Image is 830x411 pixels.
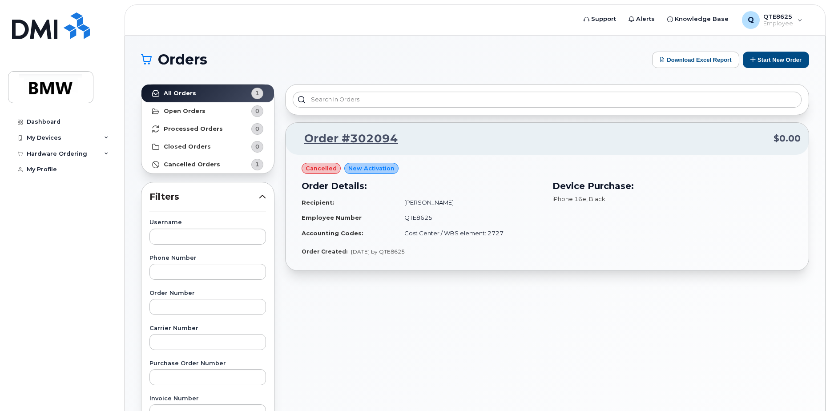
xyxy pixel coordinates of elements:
[586,195,605,202] span: , Black
[396,226,542,241] td: Cost Center / WBS element: 2727
[149,396,266,402] label: Invoice Number
[255,142,259,151] span: 0
[149,255,266,261] label: Phone Number
[141,156,274,173] a: Cancelled Orders1
[141,138,274,156] a: Closed Orders0
[255,160,259,169] span: 1
[141,102,274,120] a: Open Orders0
[396,210,542,226] td: QTE8625
[149,326,266,331] label: Carrier Number
[158,53,207,66] span: Orders
[351,248,405,255] span: [DATE] by QTE8625
[255,125,259,133] span: 0
[791,372,823,404] iframe: Messenger Launcher
[302,214,362,221] strong: Employee Number
[396,195,542,210] td: [PERSON_NAME]
[302,248,347,255] strong: Order Created:
[552,179,793,193] h3: Device Purchase:
[652,52,739,68] button: Download Excel Report
[164,90,196,97] strong: All Orders
[302,230,363,237] strong: Accounting Codes:
[306,164,337,173] span: cancelled
[164,125,223,133] strong: Processed Orders
[141,85,274,102] a: All Orders1
[774,132,801,145] span: $0.00
[255,89,259,97] span: 1
[293,92,802,108] input: Search in orders
[149,190,259,203] span: Filters
[149,220,266,226] label: Username
[743,52,809,68] button: Start New Order
[302,179,542,193] h3: Order Details:
[294,131,398,147] a: Order #302094
[149,290,266,296] label: Order Number
[164,143,211,150] strong: Closed Orders
[552,195,586,202] span: iPhone 16e
[255,107,259,115] span: 0
[149,361,266,367] label: Purchase Order Number
[141,120,274,138] a: Processed Orders0
[348,164,395,173] span: New Activation
[302,199,334,206] strong: Recipient:
[164,108,205,115] strong: Open Orders
[164,161,220,168] strong: Cancelled Orders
